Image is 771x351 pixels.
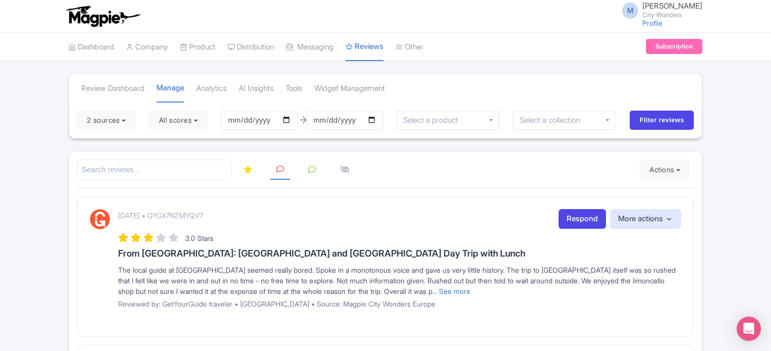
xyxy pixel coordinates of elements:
input: Filter reviews [630,111,694,130]
a: Widget Management [314,75,385,103]
a: Product [180,33,215,61]
img: logo-ab69f6fb50320c5b225c76a69d11143b.png [64,5,142,27]
a: Analytics [196,75,227,103]
a: Company [126,33,168,61]
a: AI Insights [239,75,273,103]
a: Messaging [286,33,334,61]
span: 3.0 Stars [185,234,213,242]
a: Profile [642,19,663,27]
button: More actions [610,209,681,229]
a: Subscription [646,39,702,54]
span: M [622,3,638,19]
a: Tools [286,75,302,103]
button: Actions [640,160,690,180]
button: All scores [149,110,207,130]
img: GetYourGuide Logo [90,209,110,229]
p: [DATE] • GYGX7NZMYQV7 [118,210,203,221]
span: [PERSON_NAME] [642,1,702,11]
a: M [PERSON_NAME] City Wonders [616,2,702,18]
small: City Wonders [642,12,702,18]
a: ... See more [432,287,470,295]
div: Open Intercom Messenger [737,317,761,341]
h3: From [GEOGRAPHIC_DATA]: [GEOGRAPHIC_DATA] and [GEOGRAPHIC_DATA] Day Trip with Lunch [118,248,681,259]
a: Reviews [346,33,383,62]
input: Search reviews... [77,160,232,180]
input: Select a collection [520,116,587,125]
p: Reviewed by: GetYourGuide traveler • [GEOGRAPHIC_DATA] • Source: Magpie City Wonders Europe [118,298,681,309]
a: Other [396,33,423,61]
a: Distribution [228,33,274,61]
a: Manage [156,74,184,103]
a: Dashboard [69,33,114,61]
button: 2 sources [77,110,135,130]
input: Select a product [403,116,464,125]
a: Review Dashboard [81,75,144,103]
div: The local guide at [GEOGRAPHIC_DATA] seemed really bored. Spoke in a monotonous voice and gave us... [118,265,681,296]
a: Respond [559,209,606,229]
